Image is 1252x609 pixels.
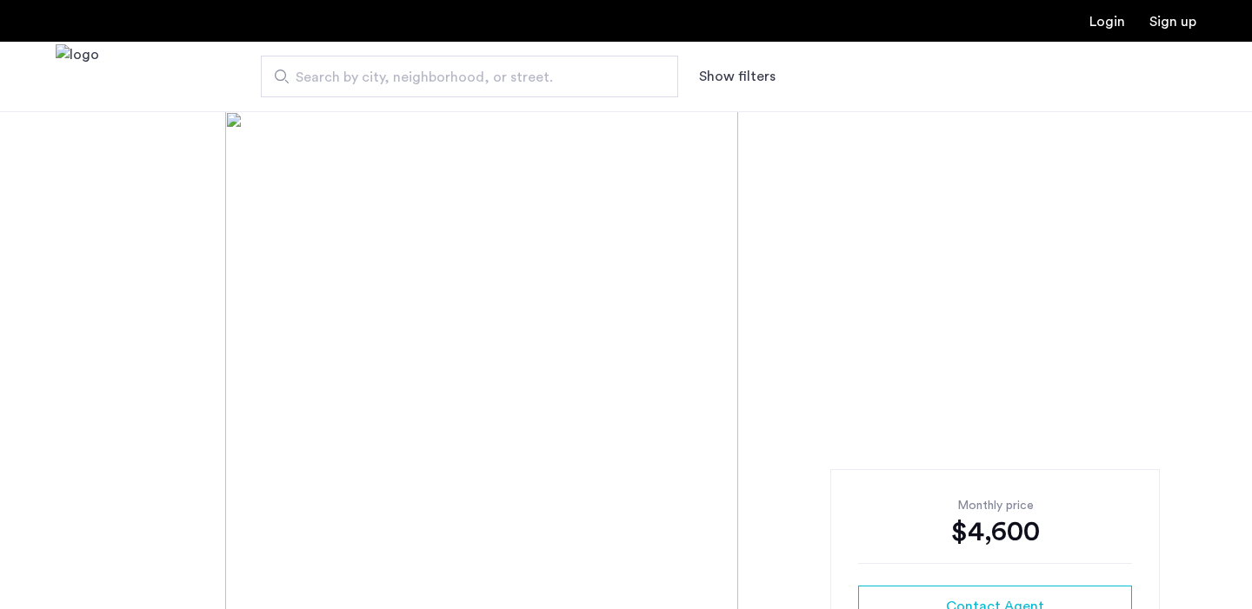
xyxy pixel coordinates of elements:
[1089,15,1125,29] a: Login
[56,44,99,109] a: Cazamio Logo
[261,56,678,97] input: Apartment Search
[56,44,99,109] img: logo
[296,67,629,88] span: Search by city, neighborhood, or street.
[699,66,776,87] button: Show or hide filters
[1149,15,1196,29] a: Registration
[858,497,1132,514] div: Monthly price
[858,514,1132,549] div: $4,600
